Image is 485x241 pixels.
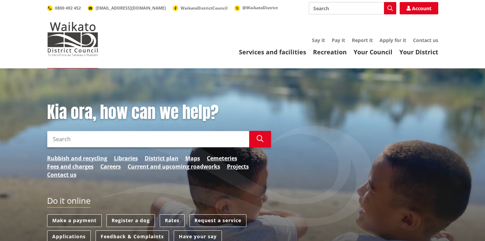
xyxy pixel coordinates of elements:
a: Libraries [114,154,138,162]
a: Rates [160,214,185,227]
a: Report it [352,37,373,43]
input: Search input [309,2,396,14]
a: Make a payment [47,214,102,227]
a: Account [400,2,438,14]
a: Pay it [332,37,345,43]
h2: Do it online [47,196,90,208]
span: 0800 492 452 [55,5,81,11]
a: Services and facilities [239,48,306,56]
span: [EMAIL_ADDRESS][DOMAIN_NAME] [96,5,166,11]
span: WaikatoDistrictCouncil [181,5,228,11]
a: Register a dog [106,214,155,227]
a: Your District [399,48,438,56]
a: Maps [185,154,200,162]
a: Say it [312,37,325,43]
a: Projects [227,162,249,171]
a: Cemeteries [207,154,237,162]
input: Search input [47,131,249,147]
a: [EMAIL_ADDRESS][DOMAIN_NAME] [88,5,166,11]
h1: Kia ora, how can we help? [47,103,271,122]
a: District plan [145,154,179,162]
a: Apply for it [380,37,406,43]
a: @WaikatoDistrict [234,5,278,11]
a: Recreation [313,48,347,56]
a: WaikatoDistrictCouncil [173,5,228,11]
a: Current and upcoming roadworks [128,162,220,171]
img: Waikato District Council - Te Kaunihera aa Takiwaa o Waikato [47,22,98,56]
a: Your Council [354,48,393,56]
a: Fees and charges [47,162,94,171]
a: Rubbish and recycling [47,154,107,162]
span: @WaikatoDistrict [242,5,278,11]
a: Request a service [189,214,246,227]
a: 0800 492 452 [47,5,81,11]
a: Contact us [413,37,438,43]
a: Contact us [47,171,76,179]
a: Careers [100,162,121,171]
